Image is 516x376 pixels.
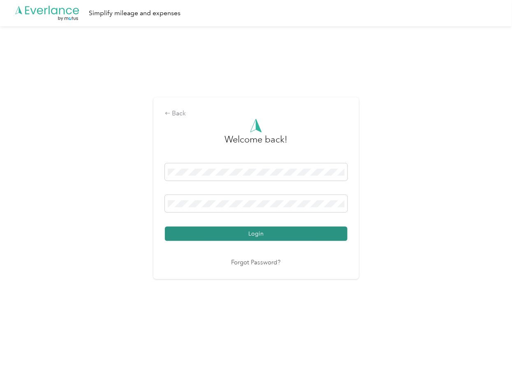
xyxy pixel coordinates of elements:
div: Simplify mileage and expenses [89,8,180,18]
div: Back [165,109,347,119]
h3: greeting [224,133,287,155]
button: Login [165,227,347,241]
iframe: Everlance-gr Chat Button Frame [470,330,516,376]
a: Forgot Password? [231,258,281,268]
